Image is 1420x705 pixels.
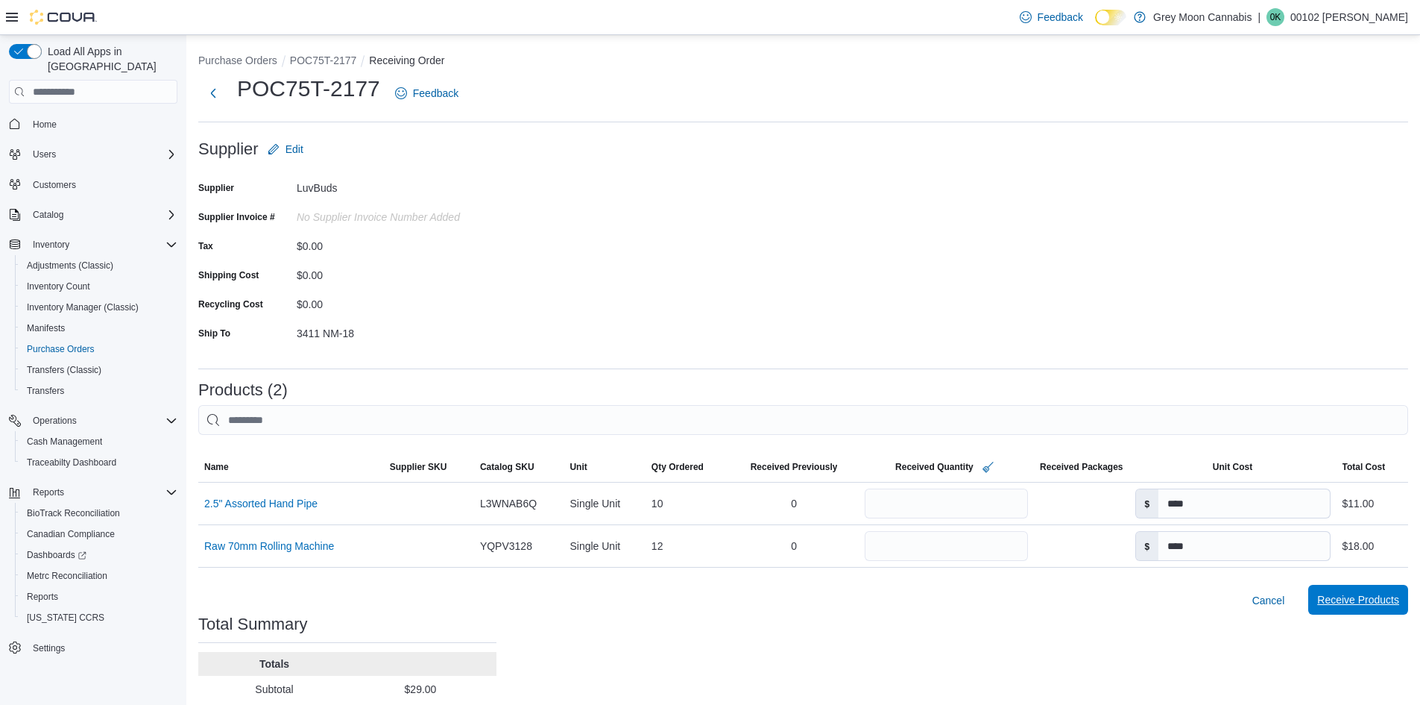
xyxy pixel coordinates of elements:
[15,360,183,380] button: Transfers (Classic)
[27,436,102,448] span: Cash Management
[3,144,183,165] button: Users
[1040,461,1123,473] span: Received Packages
[27,612,104,624] span: [US_STATE] CCRS
[15,339,183,360] button: Purchase Orders
[33,179,76,191] span: Customers
[15,545,183,565] a: Dashboards
[27,364,101,376] span: Transfers (Classic)
[1342,495,1375,513] div: $11.00
[198,140,259,158] h3: Supplier
[564,531,645,561] div: Single Unit
[1136,532,1159,560] label: $
[198,53,1408,71] nav: An example of EuiBreadcrumbs
[21,504,126,522] a: BioTrack Reconciliation
[297,234,496,252] div: $0.00
[3,410,183,431] button: Operations
[198,182,234,194] label: Supplier
[204,461,229,473] span: Name
[3,482,183,503] button: Reports
[15,524,183,545] button: Canadian Compliance
[384,455,474,479] button: Supplier SKU
[27,176,82,194] a: Customers
[1038,10,1083,25] span: Feedback
[21,588,64,606] a: Reports
[198,211,275,223] label: Supplier Invoice #
[21,319,71,337] a: Manifests
[480,495,537,513] span: L3WNAB6Q
[564,489,645,518] div: Single Unit
[27,412,83,430] button: Operations
[480,537,532,555] span: YQPV3128
[21,504,177,522] span: BioTrack Reconciliation
[729,531,859,561] div: 0
[569,461,587,473] span: Unit
[1317,592,1399,607] span: Receive Products
[21,546,92,564] a: Dashboards
[285,142,303,157] span: Edit
[33,642,65,654] span: Settings
[1342,537,1375,555] div: $18.00
[27,206,177,224] span: Catalog
[198,54,277,66] button: Purchase Orders
[3,234,183,255] button: Inventory
[15,380,183,401] button: Transfers
[198,615,308,633] h3: Total Summary
[33,148,56,160] span: Users
[21,433,177,451] span: Cash Management
[15,255,183,276] button: Adjustments (Classic)
[30,10,97,25] img: Cova
[27,639,177,657] span: Settings
[3,113,183,134] button: Home
[27,145,62,163] button: Users
[1270,8,1281,26] span: 0K
[3,204,183,225] button: Catalog
[27,301,139,313] span: Inventory Manager (Classic)
[21,567,113,585] a: Metrc Reconciliation
[1136,489,1159,518] label: $
[474,455,564,479] button: Catalog SKU
[15,607,183,628] button: [US_STATE] CCRS
[27,343,95,355] span: Purchase Orders
[27,175,177,194] span: Customers
[21,525,177,543] span: Canadian Compliance
[3,637,183,659] button: Settings
[33,415,77,427] span: Operations
[1014,2,1089,32] a: Feedback
[1095,10,1126,25] input: Dark Mode
[198,381,288,399] h3: Products (2)
[198,328,230,339] label: Ship To
[3,174,183,195] button: Customers
[21,340,177,358] span: Purchase Orders
[21,454,122,471] a: Traceabilty Dashboard
[1258,8,1260,26] p: |
[27,483,177,501] span: Reports
[413,86,458,101] span: Feedback
[27,322,65,334] span: Manifests
[33,119,57,131] span: Home
[204,682,344,697] p: Subtotal
[21,278,177,295] span: Inventory Count
[21,454,177,471] span: Traceabilty Dashboard
[1266,8,1284,26] div: 00102 Kristian Serna
[27,385,64,397] span: Transfers
[21,433,108,451] a: Cash Management
[198,405,1408,435] input: This is a search bar. After typing your query, hit enter to filter the results lower in the page.
[198,298,263,310] label: Recycling Cost
[21,361,177,379] span: Transfers (Classic)
[21,257,119,275] a: Adjustments (Classic)
[204,495,318,513] a: 2.5" Assorted Hand Pipe
[33,486,64,498] span: Reports
[198,240,213,252] label: Tax
[9,107,177,698] nav: Complex example
[21,298,145,316] a: Inventory Manager (Classic)
[646,531,729,561] div: 12
[15,276,183,297] button: Inventory Count
[15,431,183,452] button: Cash Management
[27,236,177,254] span: Inventory
[27,570,107,582] span: Metrc Reconciliation
[21,340,101,358] a: Purchase Orders
[27,206,69,224] button: Catalog
[42,44,177,74] span: Load All Apps in [GEOGRAPHIC_DATA]
[297,205,496,223] div: No Supplier Invoice Number added
[21,278,96,295] a: Inventory Count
